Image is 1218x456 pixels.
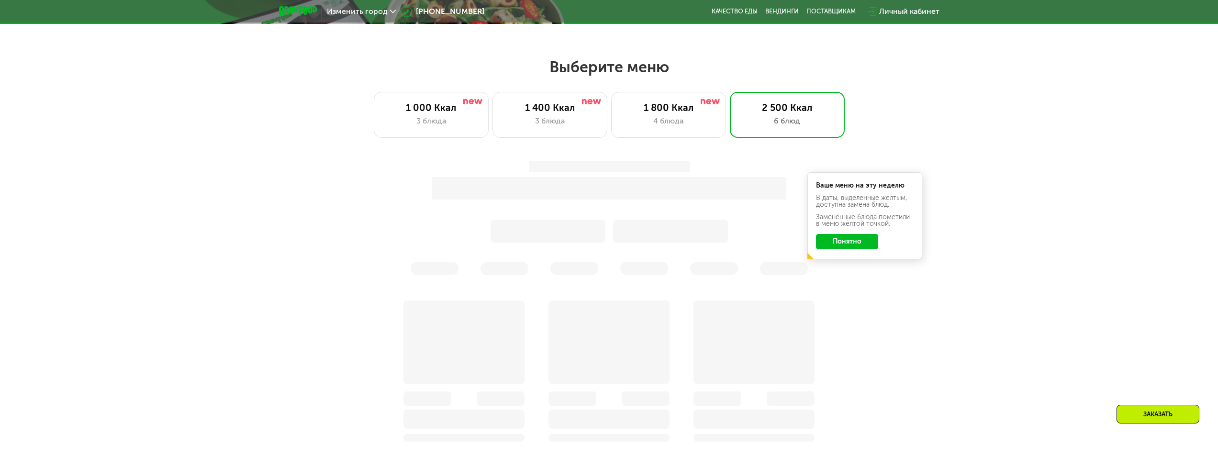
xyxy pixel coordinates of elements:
div: 4 блюда [621,115,716,127]
div: 1 800 Ккал [621,102,716,113]
div: поставщикам [806,8,856,15]
button: Понятно [816,234,878,249]
div: В даты, выделенные желтым, доступна замена блюд. [816,195,914,208]
div: Личный кабинет [879,6,939,17]
div: Заменённые блюда пометили в меню жёлтой точкой. [816,214,914,227]
div: 3 блюда [384,115,479,127]
div: Заказать [1117,405,1199,423]
div: Ваше меню на эту неделю [816,182,914,189]
a: Вендинги [765,8,799,15]
div: 6 блюд [740,115,835,127]
a: Качество еды [712,8,758,15]
h2: Выберите меню [31,57,1187,77]
a: [PHONE_NUMBER] [401,6,484,17]
span: Изменить город [327,8,388,15]
div: 1 400 Ккал [503,102,597,113]
div: 2 500 Ккал [740,102,835,113]
div: 1 000 Ккал [384,102,479,113]
div: 3 блюда [503,115,597,127]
